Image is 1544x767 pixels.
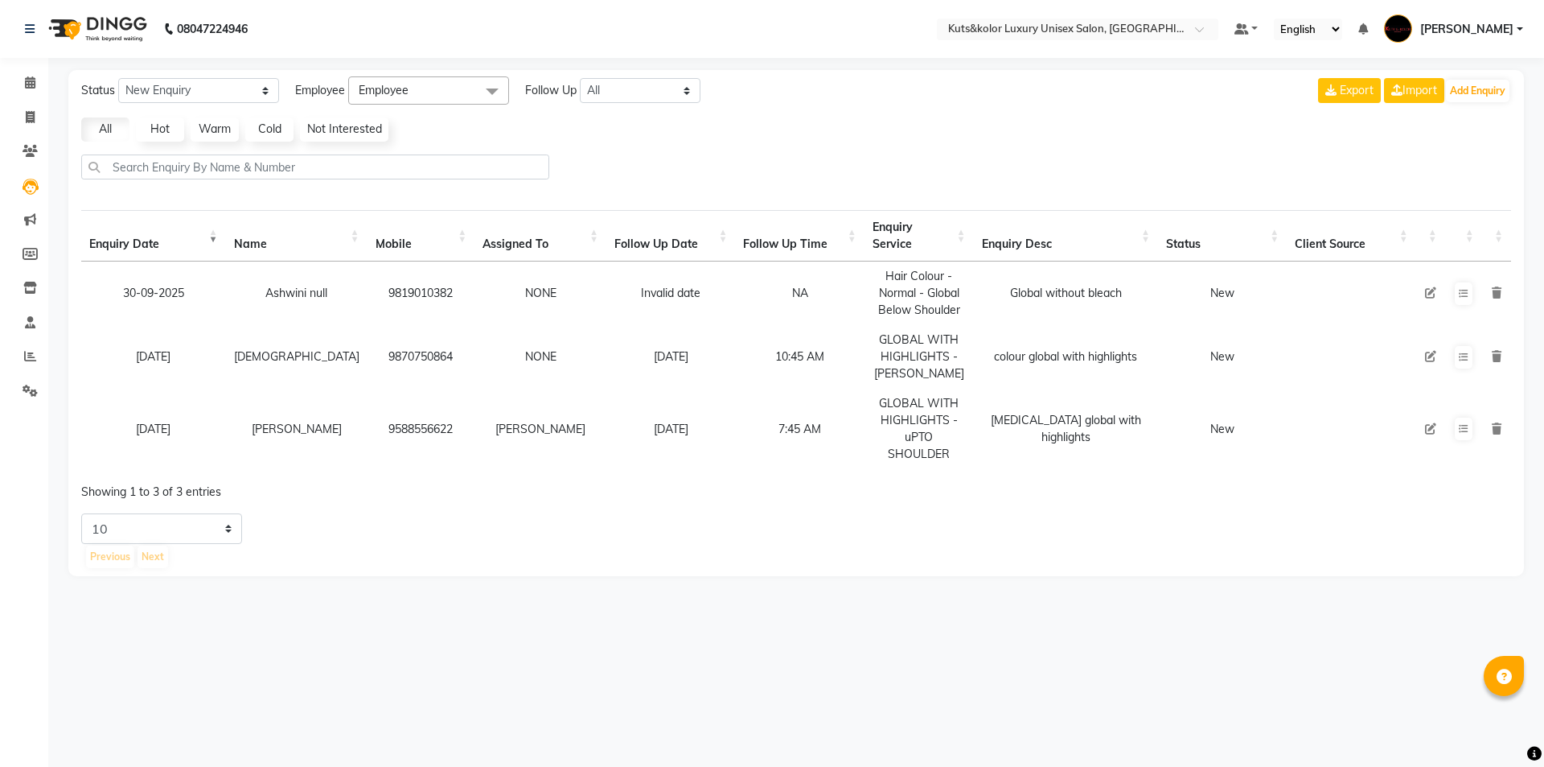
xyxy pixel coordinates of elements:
td: Invalid date [606,262,735,325]
div: colour global with highlights [982,348,1150,365]
td: NONE [474,262,606,325]
span: Status [81,82,115,99]
img: logo [41,6,151,52]
span: [PERSON_NAME] [1420,21,1513,38]
span: Employee [359,83,409,97]
th: Enquiry Desc: activate to sort column ascending [974,210,1158,262]
div: Showing 1 to 3 of 3 entries [81,474,663,501]
span: Employee [295,82,345,99]
th: Follow Up Date: activate to sort column ascending [606,210,735,262]
span: Export [1340,83,1374,97]
td: [PERSON_NAME] [226,389,368,469]
button: Previous [86,546,134,568]
div: [MEDICAL_DATA] global with highlights [982,412,1150,446]
th: Assigned To : activate to sort column ascending [474,210,606,262]
td: New [1158,325,1287,389]
a: Import [1384,78,1444,103]
td: 7:45 AM [735,389,864,469]
button: Export [1318,78,1381,103]
th: Mobile : activate to sort column ascending [368,210,475,262]
td: 9588556622 [368,389,475,469]
td: New [1158,389,1287,469]
td: 9819010382 [368,262,475,325]
td: [PERSON_NAME] [474,389,606,469]
td: Ashwini null [226,262,368,325]
b: 08047224946 [177,6,248,52]
td: Hair Colour - Normal - Global Below Shoulder [864,262,974,325]
th: : activate to sort column ascending [1445,210,1482,262]
td: [DATE] [81,325,226,389]
td: [DATE] [606,325,735,389]
td: 30-09-2025 [81,262,226,325]
a: Cold [245,118,294,142]
button: Next [138,546,168,568]
th: Name: activate to sort column ascending [226,210,368,262]
a: Warm [191,118,239,142]
th: Client Source: activate to sort column ascending [1287,210,1416,262]
th: : activate to sort column ascending [1482,210,1511,262]
td: New [1158,262,1287,325]
th: Status: activate to sort column ascending [1158,210,1287,262]
td: NA [735,262,864,325]
span: Follow Up [525,82,577,99]
th: : activate to sort column ascending [1416,210,1445,262]
th: Enquiry Service : activate to sort column ascending [864,210,974,262]
th: Follow Up Time : activate to sort column ascending [735,210,864,262]
iframe: chat widget [1476,703,1528,751]
input: Search Enquiry By Name & Number [81,155,549,179]
a: All [81,118,129,142]
td: [DEMOGRAPHIC_DATA] [226,325,368,389]
img: Jasim Ansari [1384,14,1412,43]
td: 9870750864 [368,325,475,389]
td: 10:45 AM [735,325,864,389]
td: NONE [474,325,606,389]
td: [DATE] [81,389,226,469]
a: Hot [136,118,184,142]
td: GLOBAL WITH HIGHLIGHTS - [PERSON_NAME] [864,325,974,389]
a: Not Interested [300,118,388,142]
div: Global without bleach [982,285,1150,302]
th: Enquiry Date: activate to sort column ascending [81,210,226,262]
td: [DATE] [606,389,735,469]
td: GLOBAL WITH HIGHLIGHTS - uPTO SHOULDER [864,389,974,469]
button: Add Enquiry [1446,80,1509,102]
